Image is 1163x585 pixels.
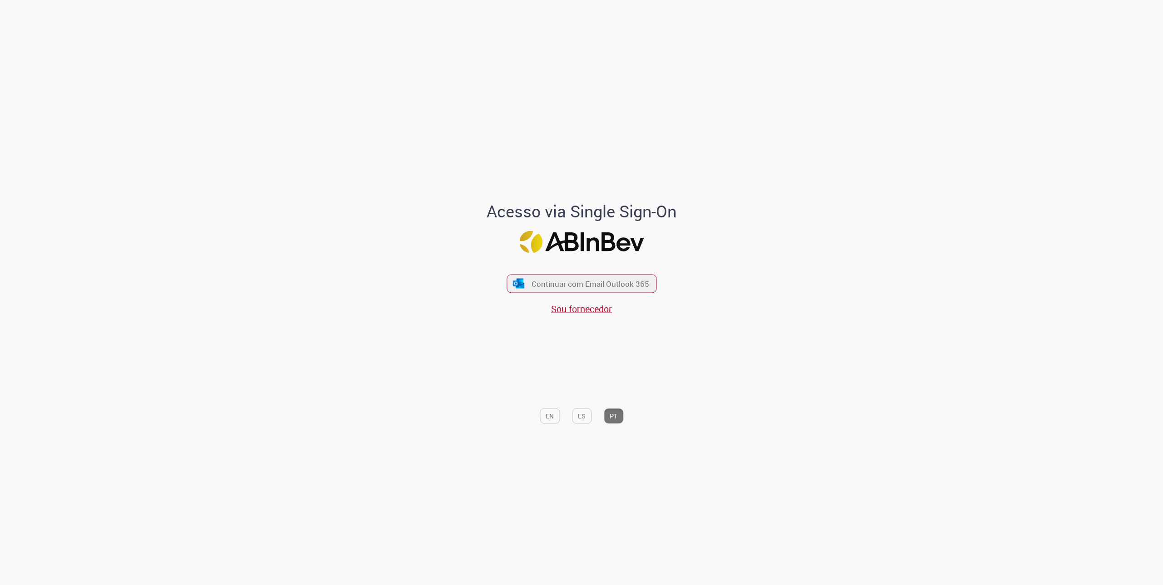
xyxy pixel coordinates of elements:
[519,231,644,253] img: Logo ABInBev
[540,408,560,423] button: EN
[551,303,612,315] a: Sou fornecedor
[532,279,649,289] span: Continuar com Email Outlook 365
[604,408,623,423] button: PT
[512,279,525,288] img: ícone Azure/Microsoft 360
[572,408,591,423] button: ES
[456,202,708,220] h1: Acesso via Single Sign-On
[507,274,656,293] button: ícone Azure/Microsoft 360 Continuar com Email Outlook 365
